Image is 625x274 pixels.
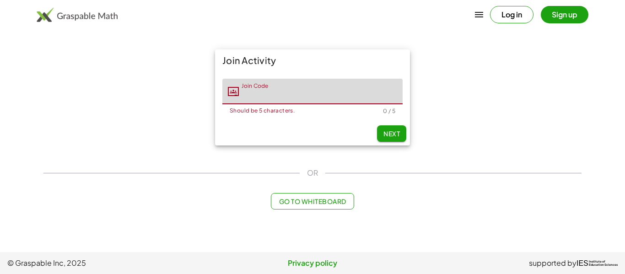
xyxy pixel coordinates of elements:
[577,259,588,268] span: IES
[215,49,410,71] div: Join Activity
[279,197,346,205] span: Go to Whiteboard
[589,260,618,267] span: Institute of Education Sciences
[377,125,406,142] button: Next
[383,107,395,114] div: 0 / 5
[7,258,211,269] span: © Graspable Inc, 2025
[490,6,533,23] button: Log in
[529,258,577,269] span: supported by
[230,108,383,113] div: Should be 5 characters.
[577,258,618,269] a: IESInstitute ofEducation Sciences
[541,6,588,23] button: Sign up
[307,167,318,178] span: OR
[211,258,415,269] a: Privacy policy
[271,193,354,210] button: Go to Whiteboard
[383,129,400,138] span: Next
